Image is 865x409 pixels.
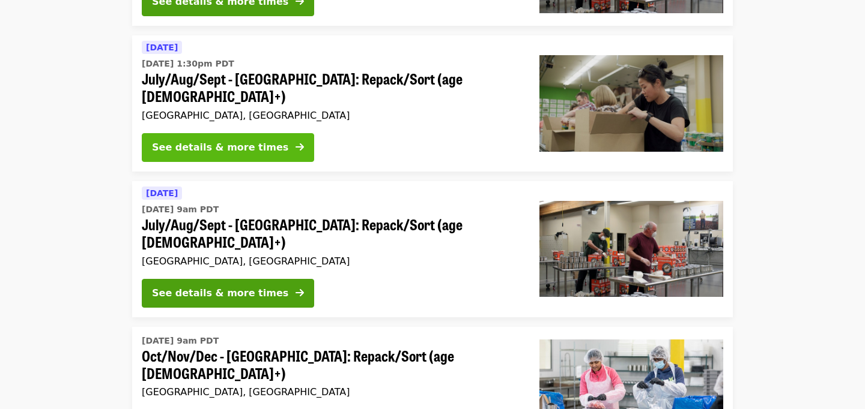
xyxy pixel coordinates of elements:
[296,287,304,299] i: arrow-right icon
[142,386,520,398] div: [GEOGRAPHIC_DATA], [GEOGRAPHIC_DATA]
[152,286,288,300] div: See details & more times
[152,140,288,155] div: See details & more times
[142,255,520,267] div: [GEOGRAPHIC_DATA], [GEOGRAPHIC_DATA]
[539,201,723,297] img: July/Aug/Sept - Portland: Repack/Sort (age 16+) organized by Oregon Food Bank
[132,35,733,172] a: See details for "July/Aug/Sept - Portland: Repack/Sort (age 8+)"
[142,133,314,162] button: See details & more times
[296,142,304,153] i: arrow-right icon
[142,216,520,251] span: July/Aug/Sept - [GEOGRAPHIC_DATA]: Repack/Sort (age [DEMOGRAPHIC_DATA]+)
[142,279,314,308] button: See details & more times
[142,335,219,347] time: [DATE] 9am PDT
[146,188,178,198] span: [DATE]
[142,58,234,70] time: [DATE] 1:30pm PDT
[539,55,723,151] img: July/Aug/Sept - Portland: Repack/Sort (age 8+) organized by Oregon Food Bank
[142,110,520,121] div: [GEOGRAPHIC_DATA], [GEOGRAPHIC_DATA]
[142,347,520,382] span: Oct/Nov/Dec - [GEOGRAPHIC_DATA]: Repack/Sort (age [DEMOGRAPHIC_DATA]+)
[142,203,219,216] time: [DATE] 9am PDT
[146,43,178,52] span: [DATE]
[132,181,733,317] a: See details for "July/Aug/Sept - Portland: Repack/Sort (age 16+)"
[142,70,520,105] span: July/Aug/Sept - [GEOGRAPHIC_DATA]: Repack/Sort (age [DEMOGRAPHIC_DATA]+)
